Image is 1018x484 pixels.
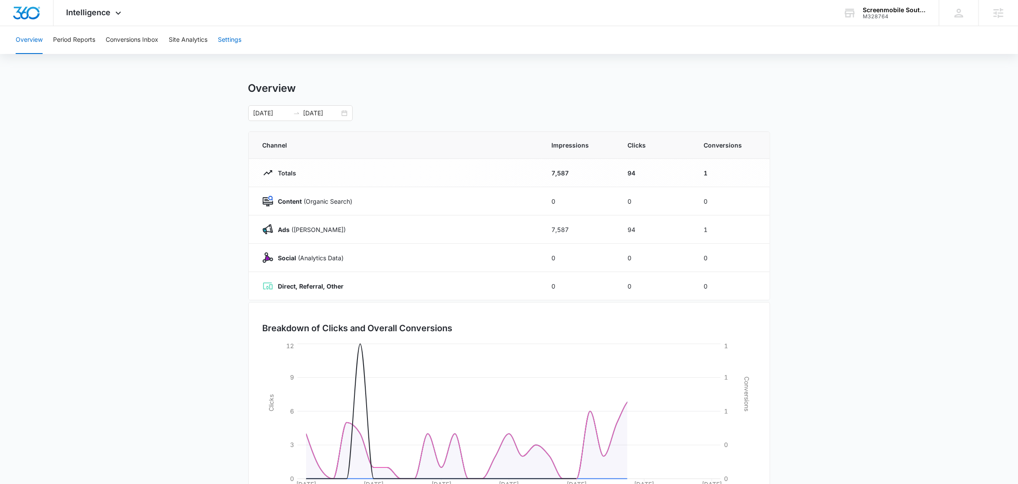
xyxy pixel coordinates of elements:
[704,141,756,150] span: Conversions
[290,373,294,381] tspan: 9
[724,373,728,381] tspan: 1
[863,7,926,13] div: account name
[290,475,294,482] tspan: 0
[254,108,290,118] input: Start date
[263,141,531,150] span: Channel
[304,108,340,118] input: End date
[694,215,770,244] td: 1
[541,187,617,215] td: 0
[278,198,302,205] strong: Content
[724,407,728,415] tspan: 1
[617,159,694,187] td: 94
[169,26,207,54] button: Site Analytics
[273,225,346,234] p: ([PERSON_NAME])
[263,224,273,235] img: Ads
[293,110,300,117] span: to
[278,226,290,233] strong: Ads
[293,110,300,117] span: swap-right
[273,197,353,206] p: (Organic Search)
[541,215,617,244] td: 7,587
[694,244,770,272] td: 0
[724,441,728,448] tspan: 0
[273,168,297,178] p: Totals
[724,475,728,482] tspan: 0
[617,215,694,244] td: 94
[290,407,294,415] tspan: 6
[263,196,273,206] img: Content
[53,26,95,54] button: Period Reports
[541,244,617,272] td: 0
[694,159,770,187] td: 1
[628,141,683,150] span: Clicks
[617,187,694,215] td: 0
[248,82,296,95] h1: Overview
[863,13,926,20] div: account id
[290,441,294,448] tspan: 3
[617,244,694,272] td: 0
[273,253,344,262] p: (Analytics Data)
[552,141,607,150] span: Impressions
[694,272,770,300] td: 0
[263,252,273,263] img: Social
[541,272,617,300] td: 0
[278,254,297,262] strong: Social
[218,26,241,54] button: Settings
[541,159,617,187] td: 7,587
[278,282,344,290] strong: Direct, Referral, Other
[743,376,751,411] tspan: Conversions
[67,8,111,17] span: Intelligence
[286,342,294,350] tspan: 12
[724,342,728,350] tspan: 1
[267,394,274,411] tspan: Clicks
[16,26,43,54] button: Overview
[263,322,453,335] h3: Breakdown of Clicks and Overall Conversions
[106,26,158,54] button: Conversions Inbox
[694,187,770,215] td: 0
[617,272,694,300] td: 0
